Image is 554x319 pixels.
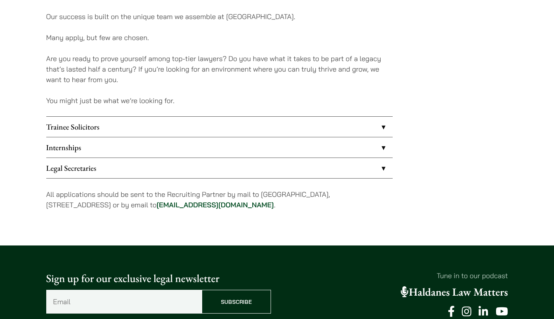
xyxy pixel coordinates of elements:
[46,189,393,210] p: All applications should be sent to the Recruiting Partner by mail to [GEOGRAPHIC_DATA], [STREET_A...
[46,95,393,106] p: You might just be what we’re looking for.
[46,53,393,85] p: Are you ready to prove yourself among top-tier lawyers? Do you have what it takes to be part of a...
[283,270,508,281] p: Tune in to our podcast
[202,290,271,314] input: Subscribe
[46,137,393,158] a: Internships
[46,32,393,43] p: Many apply, but few are chosen.
[401,285,508,299] a: Haldanes Law Matters
[46,270,271,287] p: Sign up for our exclusive legal newsletter
[157,200,274,209] a: [EMAIL_ADDRESS][DOMAIN_NAME]
[46,11,393,22] p: Our success is built on the unique team we assemble at [GEOGRAPHIC_DATA].
[46,117,393,137] a: Trainee Solicitors
[46,158,393,178] a: Legal Secretaries
[46,290,202,314] input: Email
